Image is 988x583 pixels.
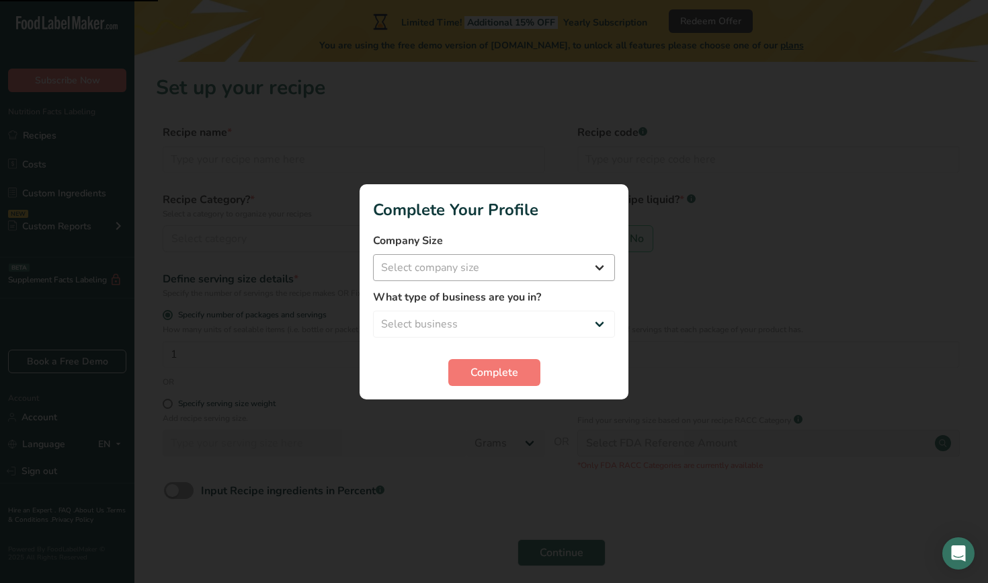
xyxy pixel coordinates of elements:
[470,364,518,381] span: Complete
[373,198,615,222] h1: Complete Your Profile
[448,359,540,386] button: Complete
[942,537,975,570] div: Open Intercom Messenger
[373,289,615,305] label: What type of business are you in?
[373,233,615,249] label: Company Size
